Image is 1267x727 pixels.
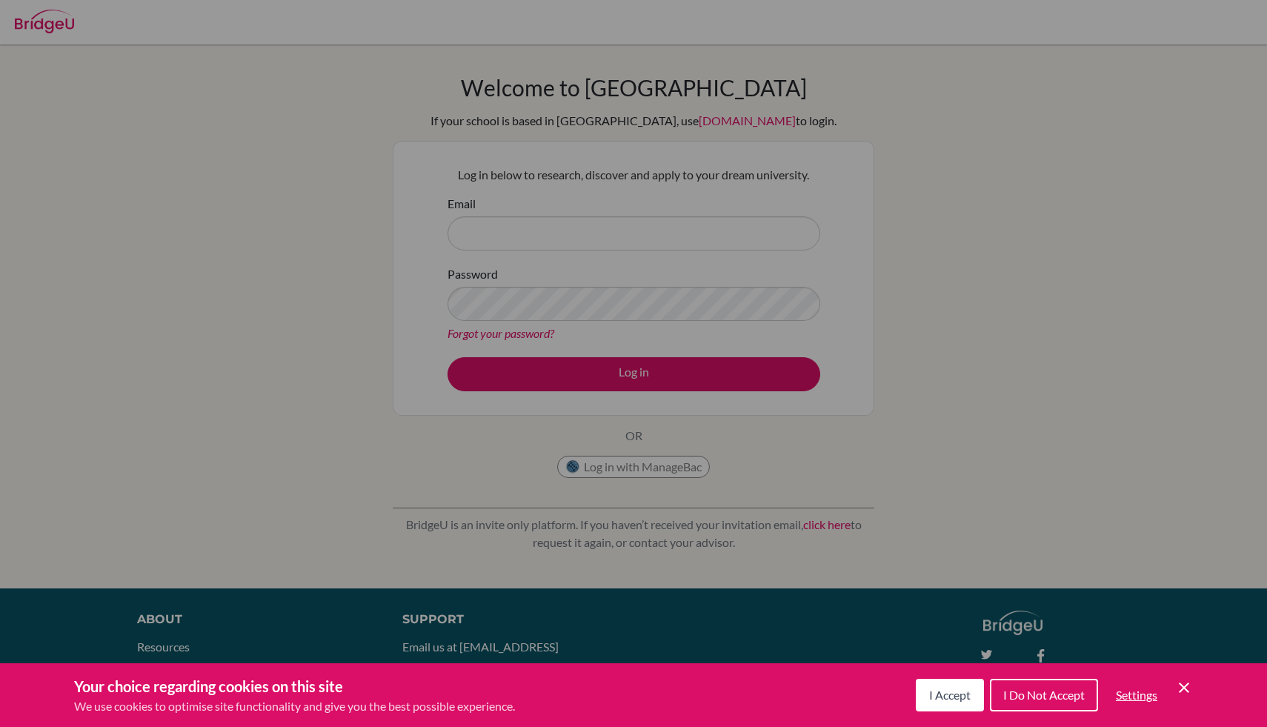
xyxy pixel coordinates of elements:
h3: Your choice regarding cookies on this site [74,675,515,697]
span: I Accept [929,688,971,702]
button: I Do Not Accept [990,679,1098,711]
span: I Do Not Accept [1003,688,1085,702]
button: I Accept [916,679,984,711]
span: Settings [1116,688,1157,702]
p: We use cookies to optimise site functionality and give you the best possible experience. [74,697,515,715]
button: Settings [1104,680,1169,710]
button: Save and close [1175,679,1193,697]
